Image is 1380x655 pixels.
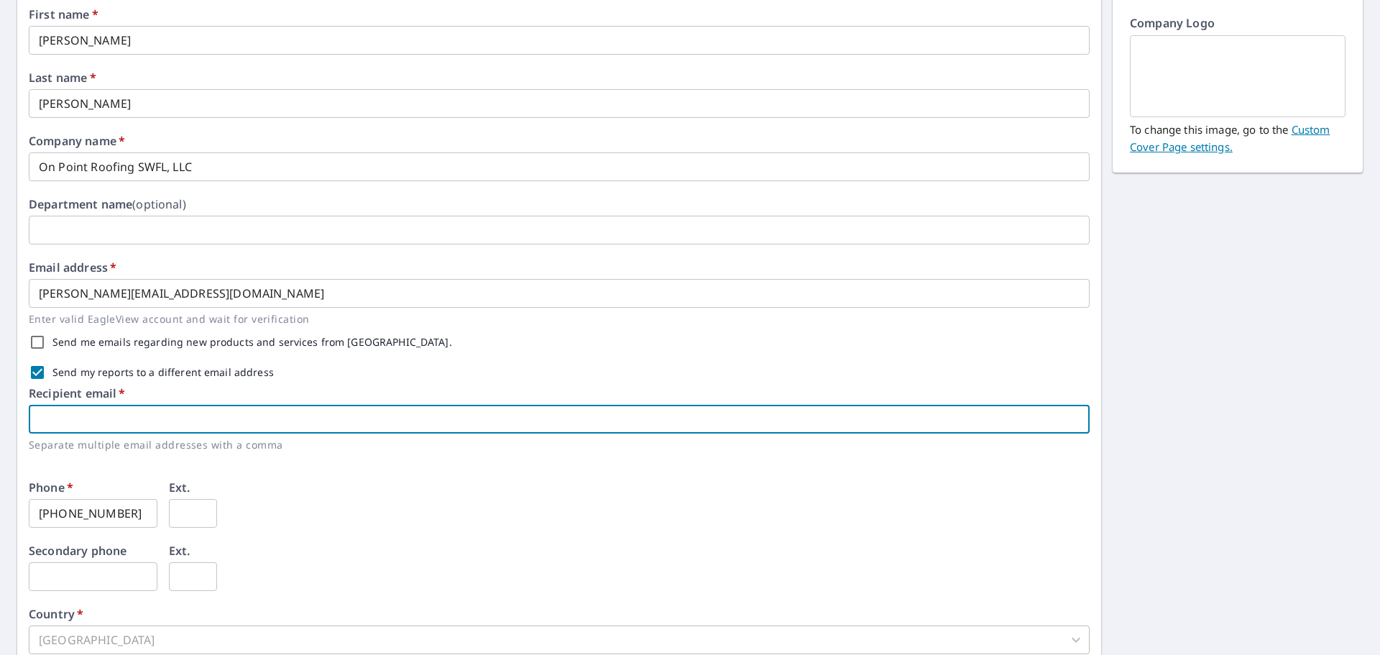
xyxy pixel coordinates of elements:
[29,545,126,556] label: Secondary phone
[1147,37,1328,115] img: EmptyCustomerLogo.png
[29,262,116,273] label: Email address
[29,311,1080,327] p: Enter valid EagleView account and wait for verification
[29,626,1090,654] div: [GEOGRAPHIC_DATA]
[132,196,186,212] b: (optional)
[169,482,190,493] label: Ext.
[1130,14,1345,35] p: Company Logo
[52,367,274,377] label: Send my reports to a different email address
[52,337,452,347] label: Send me emails regarding new products and services from [GEOGRAPHIC_DATA].
[29,72,96,83] label: Last name
[169,545,190,556] label: Ext.
[29,608,83,620] label: Country
[29,9,98,20] label: First name
[29,436,1080,453] p: Separate multiple email addresses with a comma
[29,198,186,210] label: Department name
[29,482,73,493] label: Phone
[29,388,126,399] label: Recipient email
[29,135,125,147] label: Company name
[1130,117,1345,155] p: To change this image, go to the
